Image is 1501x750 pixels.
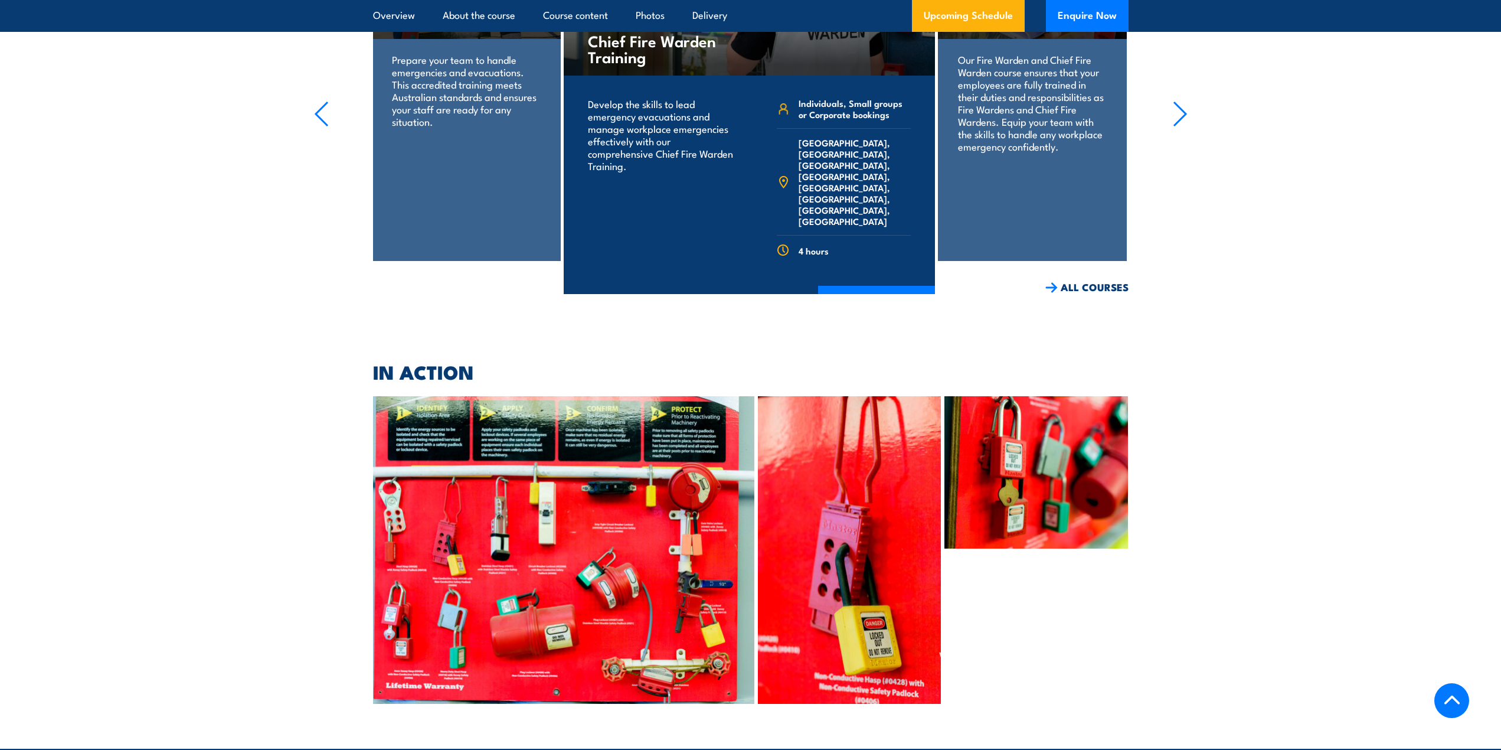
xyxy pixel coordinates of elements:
[799,97,911,120] span: Individuals, Small groups or Corporate bookings
[818,286,935,317] a: COURSE DETAILS
[588,97,734,172] p: Develop the skills to lead emergency evacuations and manage workplace emergencies effectively wit...
[373,396,755,703] img: Lock Out Tag Out Training
[799,137,911,227] span: [GEOGRAPHIC_DATA], [GEOGRAPHIC_DATA], [GEOGRAPHIC_DATA], [GEOGRAPHIC_DATA], [GEOGRAPHIC_DATA], [G...
[373,363,1129,380] h2: IN ACTION
[1045,281,1129,294] a: ALL COURSES
[588,32,727,64] h4: Chief Fire Warden Training
[392,53,540,128] p: Prepare your team to handle emergencies and evacuations. This accredited training meets Australia...
[758,396,941,703] img: Lock Out Tag Out Training
[958,53,1106,152] p: Our Fire Warden and Chief Fire Warden course ensures that your employees are fully trained in the...
[799,245,829,256] span: 4 hours
[944,396,1128,548] img: Lock Out Tag Out Training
